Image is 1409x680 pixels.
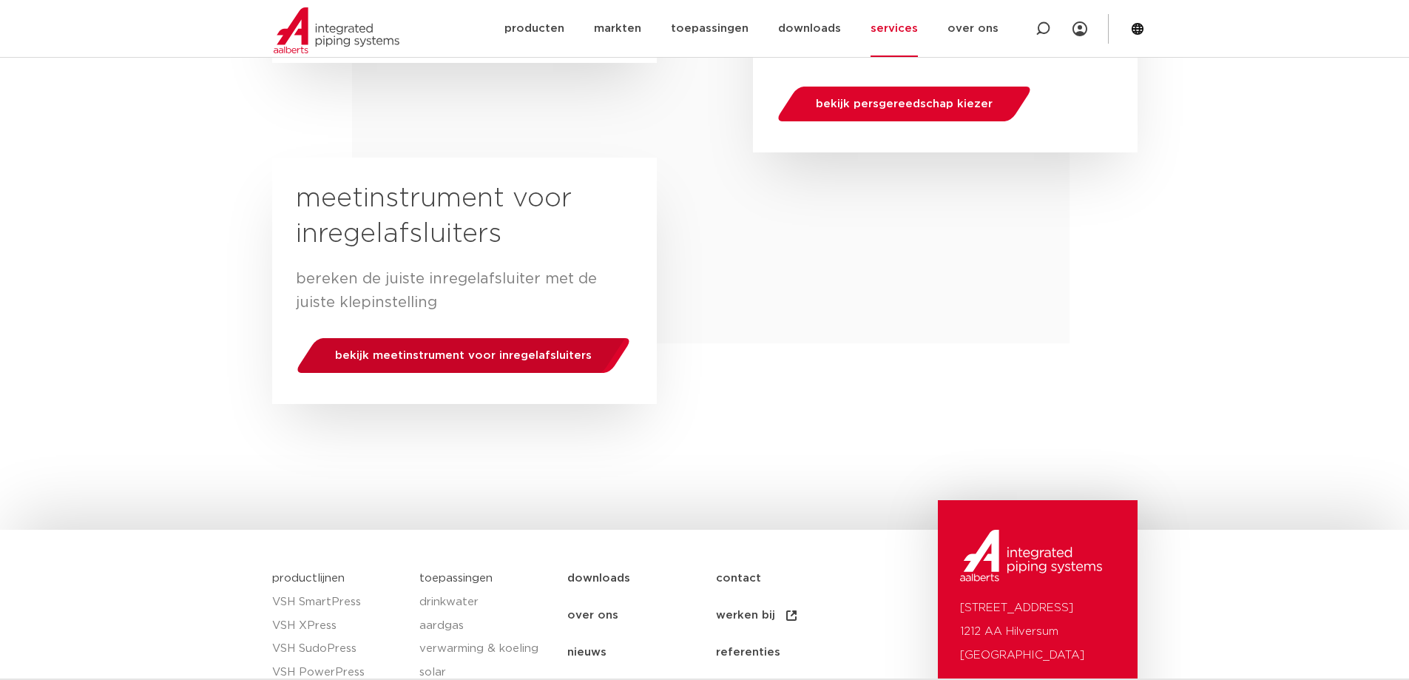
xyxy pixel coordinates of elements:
[960,596,1115,667] p: [STREET_ADDRESS] 1212 AA Hilversum [GEOGRAPHIC_DATA]
[419,637,553,661] a: verwarming & koeling
[296,272,597,310] span: bereken de juiste inregelafsluiter met de juiste klepinstelling
[419,590,553,614] a: drinkwater
[272,573,345,584] a: productlijnen
[716,560,865,597] a: contact
[335,350,592,361] span: bekijk meetinstrument voor inregelafsluiters
[272,637,405,661] a: VSH SudoPress
[567,634,716,671] a: nieuws
[296,181,633,252] h2: meetinstrument voor inregelafsluiters
[419,614,553,638] a: aardgas
[272,614,405,638] a: VSH XPress
[419,573,493,584] a: toepassingen
[716,597,865,634] a: werken bij
[816,98,993,110] span: bekijk persgereedschap kiezer
[272,590,405,614] a: VSH SmartPress
[272,158,657,404] a: meetinstrument voor inregelafsluiters bereken de juiste inregelafsluiter met de juiste klepinstel...
[716,634,865,671] a: referenties
[567,597,716,634] a: over ons
[567,560,716,597] a: downloads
